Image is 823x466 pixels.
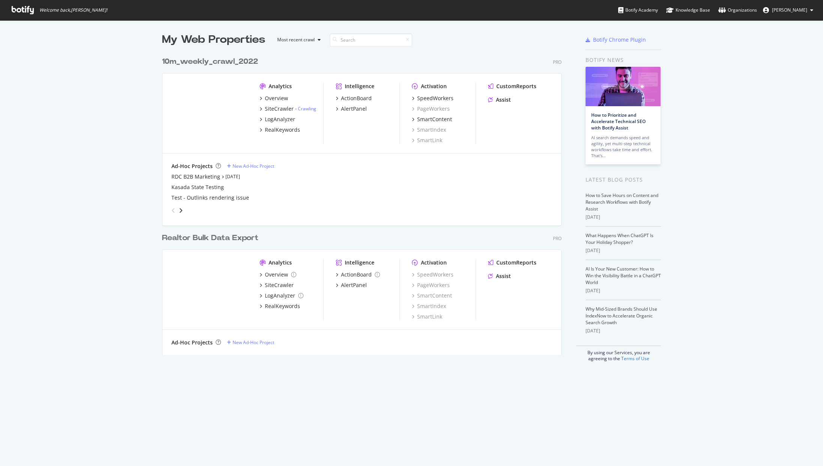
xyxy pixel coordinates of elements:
div: [DATE] [586,287,661,294]
div: Realtor Bulk Data Export [162,233,258,244]
div: Overview [265,271,288,278]
input: Search [330,33,412,47]
a: LogAnalyzer [260,292,303,299]
a: Assist [488,272,511,280]
a: Terms of Use [621,355,649,362]
div: Knowledge Base [666,6,710,14]
div: My Web Properties [162,32,265,47]
div: [DATE] [586,328,661,334]
div: Ad-Hoc Projects [171,162,213,170]
a: Botify Chrome Plugin [586,36,646,44]
a: CustomReports [488,259,536,266]
a: What Happens When ChatGPT Is Your Holiday Shopper? [586,232,653,245]
div: AlertPanel [341,281,367,289]
a: Test - Outlinks rendering issue [171,194,249,201]
div: SiteCrawler [265,281,294,289]
span: Bengu Eker [772,7,807,13]
div: Assist [496,272,511,280]
div: Overview [265,95,288,102]
a: CustomReports [488,83,536,90]
div: angle-left [168,204,178,216]
div: SpeedWorkers [412,271,454,278]
a: LogAnalyzer [260,116,295,123]
div: Botify Academy [618,6,658,14]
div: - [295,105,316,112]
div: SmartContent [417,116,452,123]
div: Activation [421,259,447,266]
button: [PERSON_NAME] [757,4,819,16]
div: Botify Chrome Plugin [593,36,646,44]
a: RealKeywords [260,302,300,310]
div: By using our Services, you are agreeing to the [576,346,661,362]
a: AI Is Your New Customer: How to Win the Visibility Battle in a ChatGPT World [586,266,661,286]
a: SiteCrawler- Crawling [260,105,316,113]
a: New Ad-Hoc Project [227,339,274,346]
div: Analytics [269,83,292,90]
div: Botify news [586,56,661,64]
a: AlertPanel [336,281,367,289]
a: SpeedWorkers [412,95,454,102]
div: PageWorkers [412,105,450,113]
a: Kasada State Testing [171,183,224,191]
button: Most recent crawl [271,34,324,46]
a: ActionBoard [336,95,372,102]
a: SmartIndex [412,302,446,310]
img: How to Prioritize and Accelerate Technical SEO with Botify Assist [586,67,661,106]
img: realtorsecondary.com [171,259,248,320]
div: Pro [553,59,562,65]
a: New Ad-Hoc Project [227,163,274,169]
div: [DATE] [586,214,661,221]
div: Assist [496,96,511,104]
a: SmartLink [412,313,442,320]
a: SiteCrawler [260,281,294,289]
div: AlertPanel [341,105,367,113]
div: Latest Blog Posts [586,176,661,184]
a: Why Mid-Sized Brands Should Use IndexNow to Accelerate Organic Search Growth [586,306,657,326]
img: realtor.com [171,83,248,143]
a: Realtor Bulk Data Export [162,233,261,244]
div: AI search demands speed and agility, yet multi-step technical workflows take time and effort. Tha... [591,135,655,159]
a: How to Prioritize and Accelerate Technical SEO with Botify Assist [591,112,646,131]
div: Analytics [269,259,292,266]
div: RealKeywords [265,302,300,310]
a: Crawling [298,105,316,112]
div: ActionBoard [341,95,372,102]
div: SpeedWorkers [417,95,454,102]
div: Activation [421,83,447,90]
span: Welcome back, [PERSON_NAME] ! [39,7,107,13]
a: ActionBoard [336,271,380,278]
a: [DATE] [225,173,240,180]
a: SmartLink [412,137,442,144]
div: Pro [553,235,562,242]
div: 10m_weekly_crawl_2022 [162,56,258,67]
div: ActionBoard [341,271,372,278]
a: RealKeywords [260,126,300,134]
a: How to Save Hours on Content and Research Workflows with Botify Assist [586,192,658,212]
a: SmartIndex [412,126,446,134]
a: 10m_weekly_crawl_2022 [162,56,261,67]
div: RealKeywords [265,126,300,134]
a: RDC B2B Marketing [171,173,220,180]
div: CustomReports [496,83,536,90]
a: AlertPanel [336,105,367,113]
a: SmartContent [412,116,452,123]
div: Organizations [718,6,757,14]
a: Overview [260,271,296,278]
div: [DATE] [586,247,661,254]
a: Overview [260,95,288,102]
div: Intelligence [345,259,374,266]
div: Most recent crawl [277,38,315,42]
div: Ad-Hoc Projects [171,339,213,346]
div: LogAnalyzer [265,292,295,299]
a: PageWorkers [412,281,450,289]
a: Assist [488,96,511,104]
div: SmartContent [412,292,452,299]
